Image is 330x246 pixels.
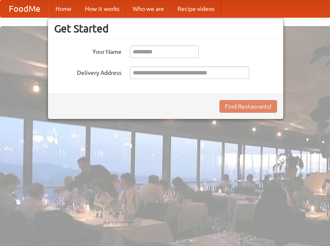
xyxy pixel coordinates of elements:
[49,0,78,17] a: Home
[219,100,277,113] button: Find Restaurants!
[54,66,121,77] label: Delivery Address
[126,0,171,17] a: Who we are
[54,45,121,56] label: Your Name
[0,0,49,17] a: FoodMe
[54,22,277,35] h3: Get Started
[78,0,126,17] a: How it works
[171,0,221,17] a: Recipe videos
